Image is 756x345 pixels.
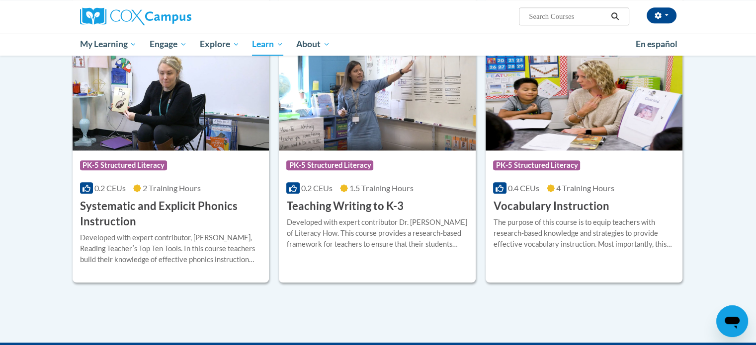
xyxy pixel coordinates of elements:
[716,305,748,337] iframe: Button to launch messaging window
[150,38,187,50] span: Engage
[301,183,333,193] span: 0.2 CEUs
[286,217,468,250] div: Developed with expert contributor Dr. [PERSON_NAME] of Literacy How. This course provides a resea...
[493,217,675,250] div: The purpose of this course is to equip teachers with research-based knowledge and strategies to p...
[143,183,201,193] span: 2 Training Hours
[252,38,283,50] span: Learn
[296,38,330,50] span: About
[607,10,622,22] button: Search
[73,49,269,282] a: Course LogoPK-5 Structured Literacy0.2 CEUs2 Training Hours Systematic and Explicit Phonics Instr...
[279,49,476,150] img: Course Logo
[193,33,246,56] a: Explore
[486,49,682,150] img: Course Logo
[246,33,290,56] a: Learn
[493,160,580,170] span: PK-5 Structured Literacy
[143,33,193,56] a: Engage
[80,7,269,25] a: Cox Campus
[94,183,126,193] span: 0.2 CEUs
[647,7,676,23] button: Account Settings
[528,10,607,22] input: Search Courses
[486,49,682,282] a: Course LogoPK-5 Structured Literacy0.4 CEUs4 Training Hours Vocabulary InstructionThe purpose of ...
[493,199,609,214] h3: Vocabulary Instruction
[80,232,262,265] div: Developed with expert contributor, [PERSON_NAME], Reading Teacherʹs Top Ten Tools. In this course...
[286,199,403,214] h3: Teaching Writing to K-3
[290,33,336,56] a: About
[73,49,269,150] img: Course Logo
[508,183,539,193] span: 0.4 CEUs
[200,38,240,50] span: Explore
[286,160,373,170] span: PK-5 Structured Literacy
[279,49,476,282] a: Course LogoPK-5 Structured Literacy0.2 CEUs1.5 Training Hours Teaching Writing to K-3Developed wi...
[65,33,691,56] div: Main menu
[349,183,414,193] span: 1.5 Training Hours
[74,33,144,56] a: My Learning
[80,199,262,229] h3: Systematic and Explicit Phonics Instruction
[80,7,191,25] img: Cox Campus
[80,160,167,170] span: PK-5 Structured Literacy
[556,183,614,193] span: 4 Training Hours
[636,39,677,49] span: En español
[629,34,684,55] a: En español
[80,38,137,50] span: My Learning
